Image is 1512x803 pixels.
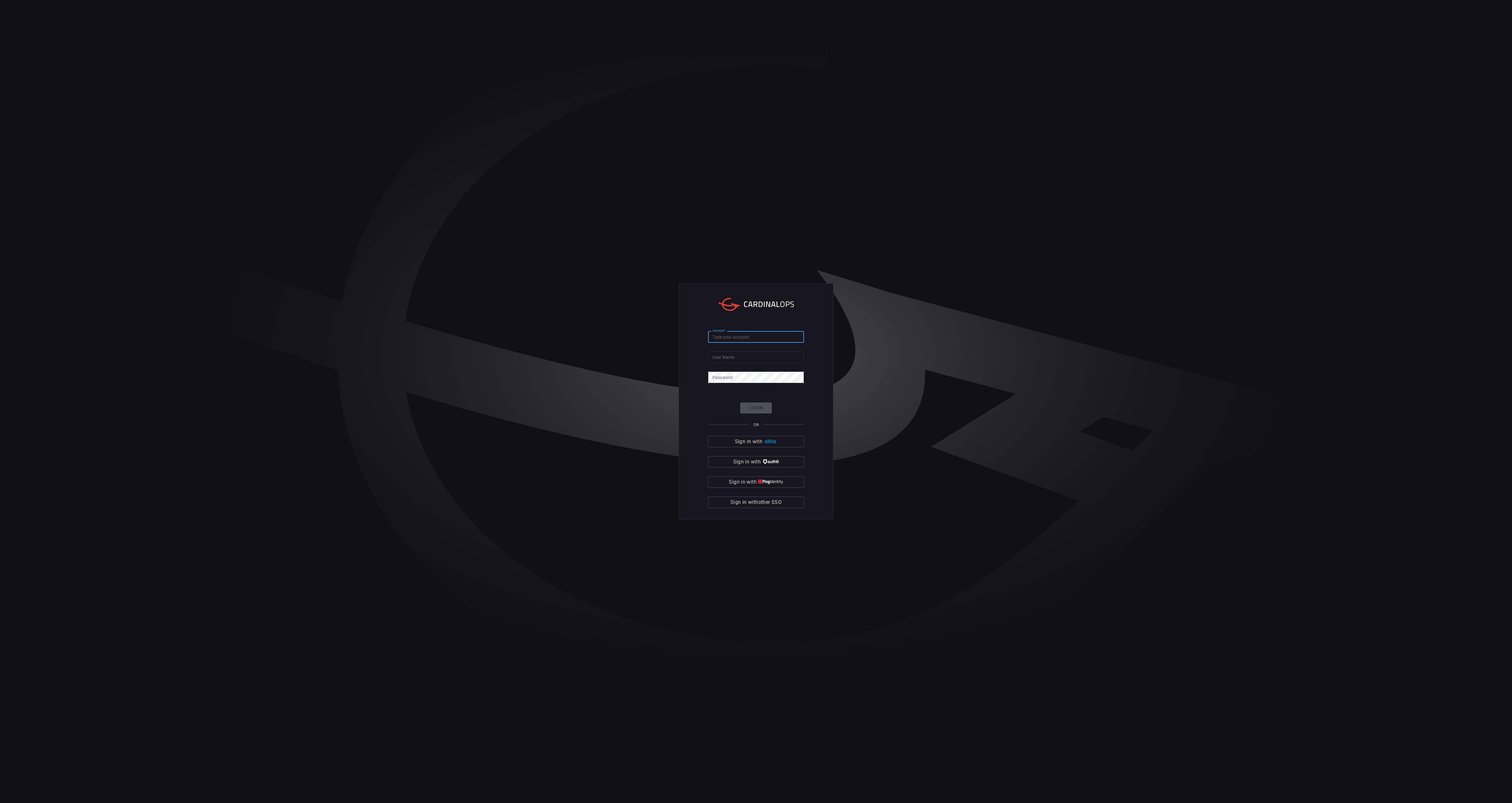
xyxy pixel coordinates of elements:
[758,480,783,484] img: quu4iresuhQAAAABJRU5ErkJggg==
[753,422,759,427] span: OR
[708,351,804,363] input: Type your user name
[708,476,804,488] button: Sign in with
[764,439,777,444] img: Ad5vKXme8s1CQAAAABJRU5ErkJggg==
[733,457,761,466] span: Sign in with
[729,478,756,486] span: Sign in with
[708,436,804,447] button: Sign in with
[730,498,782,507] span: Sign in with other SSO
[708,456,804,468] button: Sign in with
[762,459,779,464] img: vP8Hhh4KuCH8AavWKdZY7RZgAAAAASUVORK5CYII=
[735,437,762,446] span: Sign in with
[712,328,725,333] label: Account
[708,331,804,343] input: Type your account
[708,497,804,508] button: Sign in withother SSO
